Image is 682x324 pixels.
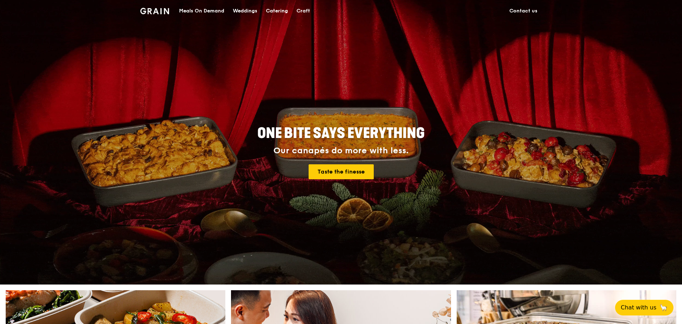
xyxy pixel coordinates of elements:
[257,125,425,142] span: ONE BITE SAYS EVERYTHING
[262,0,292,22] a: Catering
[292,0,314,22] a: Craft
[505,0,542,22] a: Contact us
[233,0,257,22] div: Weddings
[615,300,673,315] button: Chat with us🦙
[659,303,668,312] span: 🦙
[179,0,224,22] div: Meals On Demand
[229,0,262,22] a: Weddings
[297,0,310,22] div: Craft
[213,146,469,156] div: Our canapés do more with less.
[140,8,169,14] img: Grain
[266,0,288,22] div: Catering
[621,303,656,312] span: Chat with us
[309,164,374,179] a: Taste the finesse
